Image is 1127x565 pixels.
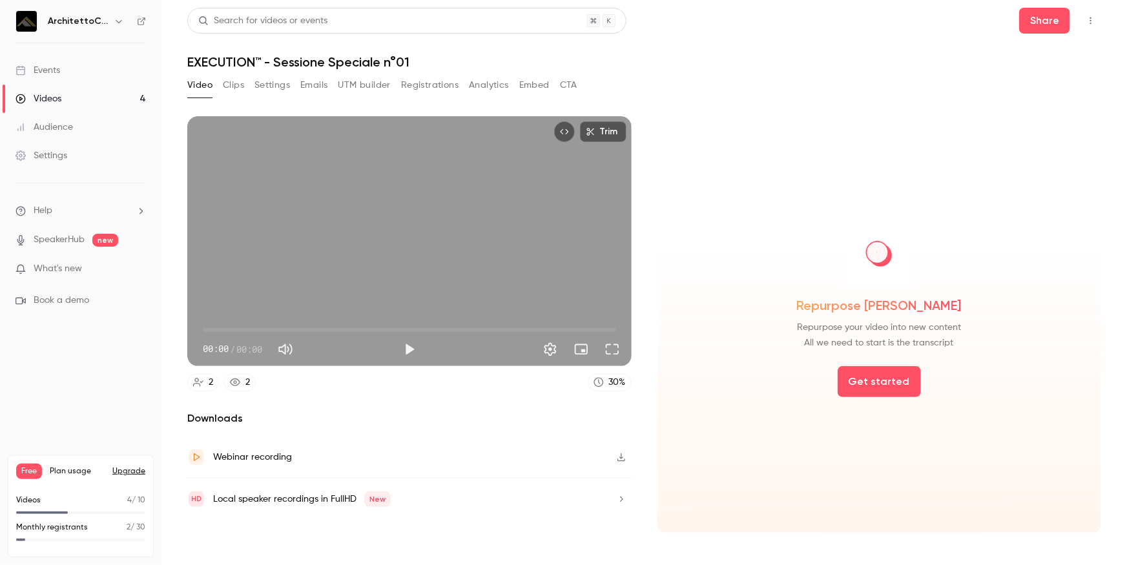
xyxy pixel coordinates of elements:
button: Upgrade [112,466,145,477]
button: Analytics [469,75,509,96]
button: Turn on miniplayer [568,336,594,362]
div: 2 [209,376,213,389]
button: Full screen [599,336,625,362]
div: Videos [16,92,61,105]
span: What's new [34,262,82,276]
button: Embed video [554,121,575,142]
img: ArchitettoClub [16,11,37,32]
div: 2 [245,376,250,389]
button: Settings [254,75,290,96]
span: 2 [127,524,130,531]
h6: ArchitettoClub [48,15,109,28]
span: Plan usage [50,466,105,477]
a: SpeakerHub [34,233,85,247]
div: Audience [16,121,73,134]
span: Repurpose [PERSON_NAME] [797,296,962,314]
span: 00:00 [236,342,262,356]
span: Help [34,204,52,218]
p: / 30 [127,522,145,533]
h1: EXECUTION™ - Sessione Speciale n°01 [187,54,1101,70]
h2: Downloads [187,411,632,426]
div: Events [16,64,60,77]
button: Share [1019,8,1070,34]
span: / [230,342,235,356]
span: Repurpose your video into new content All we need to start is the transcript [797,320,961,351]
button: Top Bar Actions [1080,10,1101,31]
a: 30% [588,374,632,391]
p: / 10 [127,495,145,506]
iframe: Noticeable Trigger [130,263,146,275]
span: New [364,491,391,507]
button: Mute [273,336,298,362]
div: Local speaker recordings in FullHD [213,491,391,507]
span: Book a demo [34,294,89,307]
div: Settings [16,149,67,162]
span: Free [16,464,42,479]
button: Settings [537,336,563,362]
button: UTM builder [338,75,391,96]
p: Videos [16,495,41,506]
div: Webinar recording [213,449,292,465]
p: Monthly registrants [16,522,88,533]
div: Search for videos or events [198,14,327,28]
button: Trim [580,121,626,142]
span: 00:00 [203,342,229,356]
button: Get started [838,366,921,397]
button: Emails [300,75,327,96]
li: help-dropdown-opener [16,204,146,218]
button: Clips [223,75,244,96]
span: new [92,234,118,247]
div: 00:00 [203,342,262,356]
div: 30 % [609,376,626,389]
a: 2 [224,374,256,391]
button: Registrations [401,75,459,96]
button: Video [187,75,212,96]
button: Play [397,336,422,362]
a: 2 [187,374,219,391]
button: CTA [560,75,577,96]
span: 4 [127,497,132,504]
button: Embed [519,75,550,96]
